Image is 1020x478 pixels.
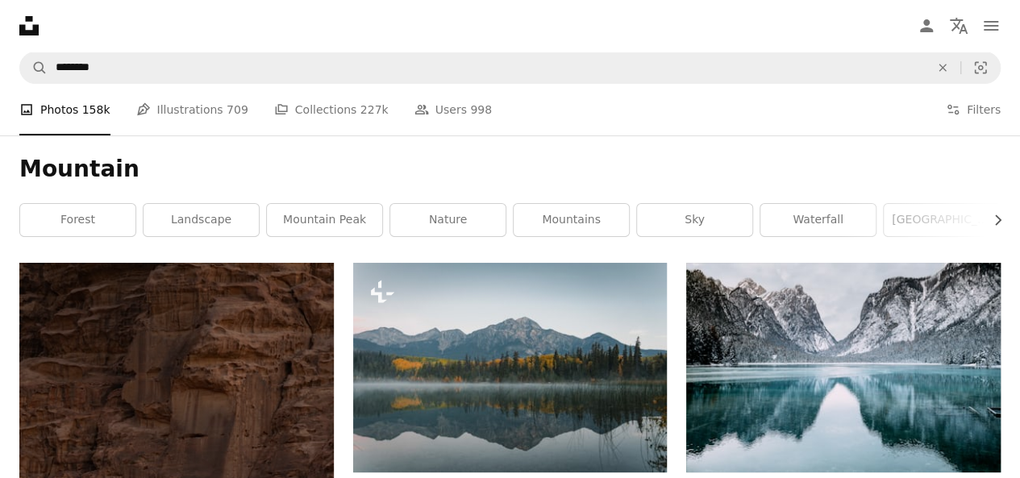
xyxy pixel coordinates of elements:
[19,155,1001,184] h1: Mountain
[19,52,1001,84] form: Find visuals sitewide
[686,263,1001,472] img: body of water and snow-covered mountains during daytime
[961,52,1000,83] button: Visual search
[975,10,1007,42] button: Menu
[686,360,1001,375] a: body of water and snow-covered mountains during daytime
[353,263,668,472] img: a lake surrounded by trees with mountains in the background
[20,204,135,236] a: forest
[144,204,259,236] a: landscape
[946,84,1001,135] button: Filters
[20,52,48,83] button: Search Unsplash
[390,204,506,236] a: nature
[227,101,248,118] span: 709
[267,204,382,236] a: mountain peak
[637,204,752,236] a: sky
[19,16,39,35] a: Home — Unsplash
[925,52,960,83] button: Clear
[943,10,975,42] button: Language
[136,84,248,135] a: Illustrations 709
[360,101,389,118] span: 227k
[414,84,492,135] a: Users 998
[470,101,492,118] span: 998
[983,204,1001,236] button: scroll list to the right
[514,204,629,236] a: mountains
[274,84,389,135] a: Collections 227k
[760,204,876,236] a: waterfall
[910,10,943,42] a: Log in / Sign up
[884,204,999,236] a: [GEOGRAPHIC_DATA]
[353,360,668,375] a: a lake surrounded by trees with mountains in the background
